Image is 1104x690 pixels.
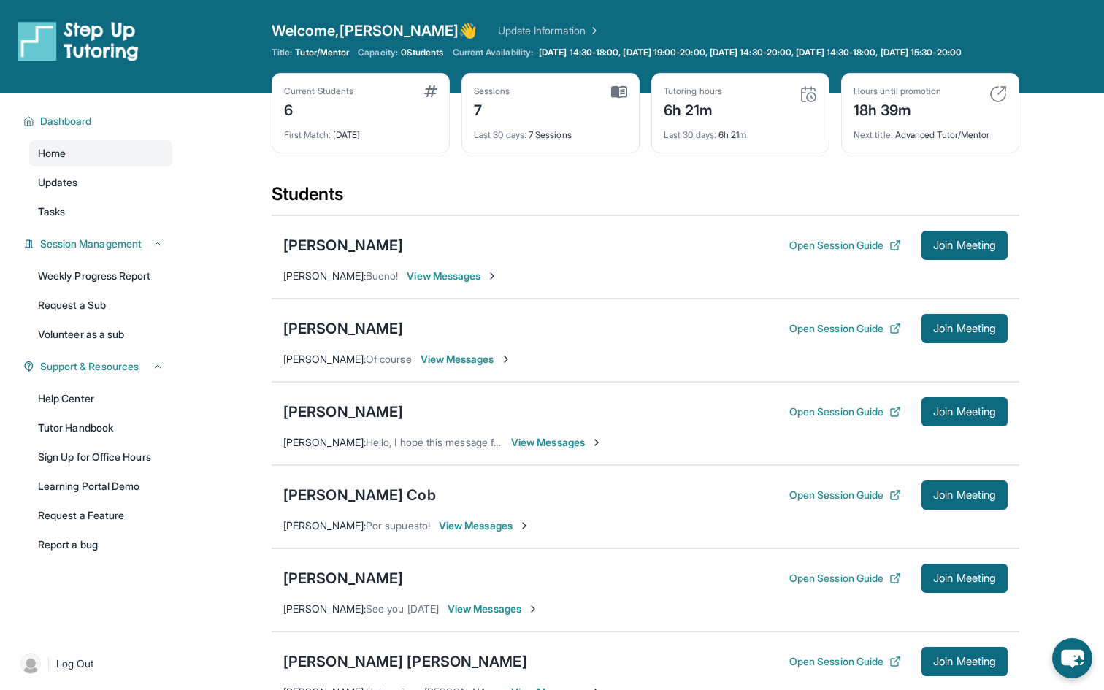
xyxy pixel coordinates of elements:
button: Support & Resources [34,359,164,374]
button: Open Session Guide [789,571,901,586]
div: Hours until promotion [854,85,941,97]
button: Join Meeting [921,647,1008,676]
button: Join Meeting [921,564,1008,593]
span: Join Meeting [933,407,996,416]
span: Tutor/Mentor [295,47,349,58]
img: card [989,85,1007,103]
span: [PERSON_NAME] : [283,353,366,365]
img: card [611,85,627,99]
img: card [800,85,817,103]
span: 0 Students [401,47,444,58]
button: Open Session Guide [789,654,901,669]
div: Advanced Tutor/Mentor [854,120,1007,141]
div: [DATE] [284,120,437,141]
a: Report a bug [29,532,172,558]
a: Update Information [498,23,600,38]
a: Request a Feature [29,502,172,529]
span: [PERSON_NAME] : [283,602,366,615]
span: Bueno! [366,269,398,282]
div: 6h 21m [664,120,817,141]
span: View Messages [511,435,602,450]
button: chat-button [1052,638,1092,678]
button: Open Session Guide [789,321,901,336]
img: card [424,85,437,97]
a: Sign Up for Office Hours [29,444,172,470]
a: Weekly Progress Report [29,263,172,289]
span: Join Meeting [933,657,996,666]
div: Tutoring hours [664,85,722,97]
span: Support & Resources [40,359,139,374]
div: Current Students [284,85,353,97]
button: Join Meeting [921,314,1008,343]
div: [PERSON_NAME] [283,318,403,339]
div: 7 [474,97,510,120]
span: Title: [272,47,292,58]
a: Request a Sub [29,292,172,318]
div: [PERSON_NAME] [283,235,403,256]
span: View Messages [448,602,539,616]
span: Log Out [56,656,94,671]
button: Session Management [34,237,164,251]
a: Help Center [29,386,172,412]
div: Sessions [474,85,510,97]
span: Hello, I hope this message finds you well, [PERSON_NAME] tutoring session will start in 15 minute... [366,436,892,448]
a: Learning Portal Demo [29,473,172,499]
div: 7 Sessions [474,120,627,141]
img: user-img [20,653,41,674]
button: Dashboard [34,114,164,129]
span: Last 30 days : [474,129,526,140]
a: Updates [29,169,172,196]
span: [PERSON_NAME] : [283,269,366,282]
div: Students [272,183,1019,215]
div: 18h 39m [854,97,941,120]
div: [PERSON_NAME] [283,402,403,422]
img: Chevron-Right [486,270,498,282]
span: Session Management [40,237,142,251]
a: Tutor Handbook [29,415,172,441]
span: View Messages [439,518,530,533]
a: [DATE] 14:30-18:00, [DATE] 19:00-20:00, [DATE] 14:30-20:00, [DATE] 14:30-18:00, [DATE] 15:30-20:00 [536,47,965,58]
button: Open Session Guide [789,238,901,253]
img: logo [18,20,139,61]
span: View Messages [407,269,498,283]
a: Home [29,140,172,166]
span: Join Meeting [933,491,996,499]
button: Open Session Guide [789,405,901,419]
span: Updates [38,175,78,190]
span: Join Meeting [933,324,996,333]
button: Open Session Guide [789,488,901,502]
a: Volunteer as a sub [29,321,172,348]
span: Welcome, [PERSON_NAME] 👋 [272,20,478,41]
div: [PERSON_NAME] Cob [283,485,436,505]
div: 6 [284,97,353,120]
span: Home [38,146,66,161]
button: Join Meeting [921,480,1008,510]
span: Por supuesto! [366,519,430,532]
span: Dashboard [40,114,92,129]
span: | [47,655,50,672]
a: Tasks [29,199,172,225]
span: Of course [366,353,412,365]
span: Capacity: [358,47,398,58]
a: |Log Out [15,648,172,680]
button: Join Meeting [921,397,1008,426]
span: First Match : [284,129,331,140]
div: [PERSON_NAME] [PERSON_NAME] [283,651,527,672]
img: Chevron Right [586,23,600,38]
img: Chevron-Right [591,437,602,448]
div: [PERSON_NAME] [283,568,403,589]
button: Join Meeting [921,231,1008,260]
span: Join Meeting [933,241,996,250]
span: Next title : [854,129,893,140]
span: Tasks [38,204,65,219]
span: Current Availability: [453,47,533,58]
span: See you [DATE] [366,602,439,615]
span: [PERSON_NAME] : [283,436,366,448]
span: Last 30 days : [664,129,716,140]
span: Join Meeting [933,574,996,583]
span: [DATE] 14:30-18:00, [DATE] 19:00-20:00, [DATE] 14:30-20:00, [DATE] 14:30-18:00, [DATE] 15:30-20:00 [539,47,962,58]
span: [PERSON_NAME] : [283,519,366,532]
img: Chevron-Right [527,603,539,615]
img: Chevron-Right [500,353,512,365]
span: View Messages [421,352,512,367]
